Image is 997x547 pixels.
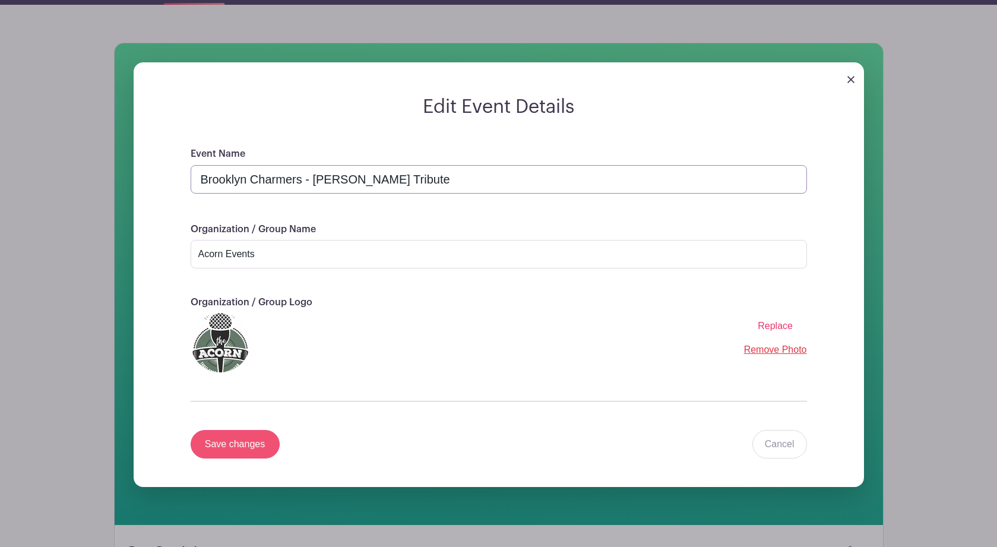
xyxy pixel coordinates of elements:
[191,297,807,308] p: Organization / Group Logo
[134,96,864,118] h2: Edit Event Details
[191,224,316,235] label: Organization / Group Name
[744,344,807,355] a: Remove Photo
[191,148,245,160] label: Event Name
[191,313,250,372] img: Acorn%20Logo%20SMALL.jpg
[752,430,807,459] a: Cancel
[758,321,793,331] span: Replace
[847,76,854,83] img: close_button-5f87c8562297e5c2d7936805f587ecaba9071eb48480494691a3f1689db116b3.svg
[191,430,280,459] input: Save changes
